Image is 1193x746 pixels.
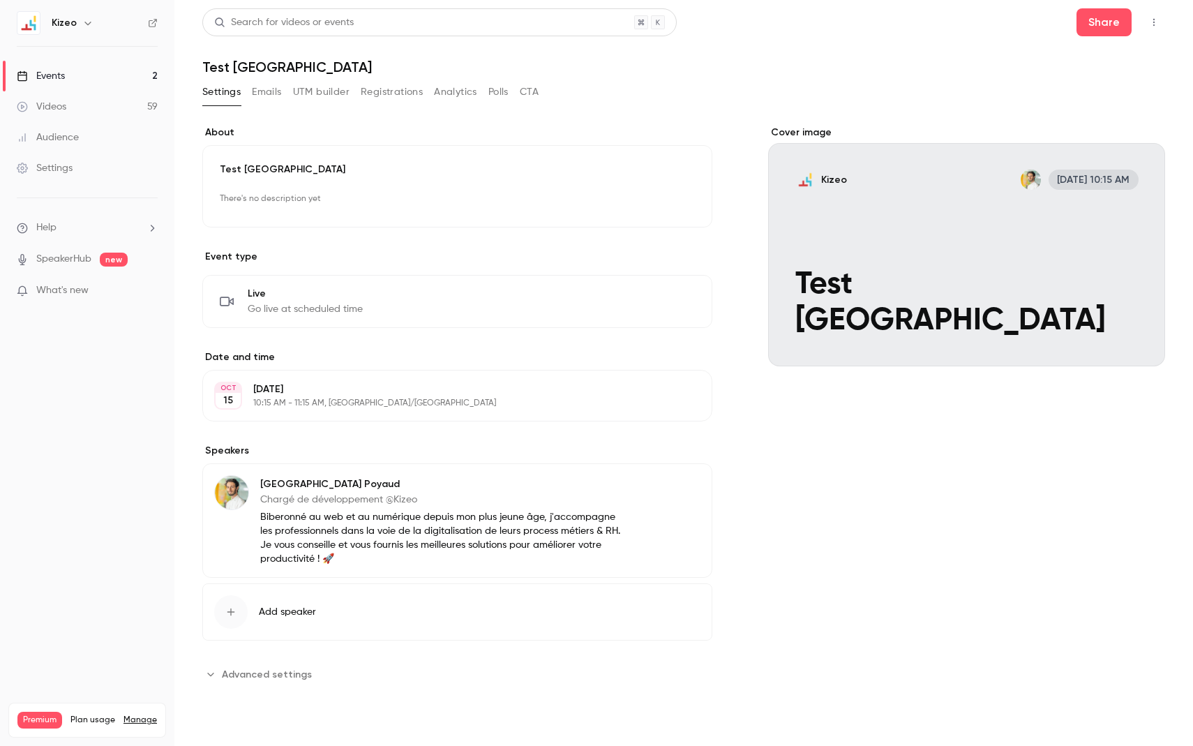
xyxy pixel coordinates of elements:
span: Advanced settings [222,667,312,682]
p: Chargé de développement @Kizeo [260,493,622,507]
button: Polls [488,81,509,103]
button: Registrations [361,81,423,103]
a: Manage [123,715,157,726]
button: Advanced settings [202,663,320,685]
p: Biberonné au web et au numérique depuis mon plus jeune âge, j'accompagne les professionnels dans ... [260,510,622,566]
span: Help [36,221,57,235]
button: Analytics [434,81,477,103]
button: Settings [202,81,241,103]
h1: Test [GEOGRAPHIC_DATA] [202,59,1165,75]
div: Events [17,69,65,83]
p: [GEOGRAPHIC_DATA] Poyaud [260,477,622,491]
iframe: Noticeable Trigger [141,285,158,297]
a: SpeakerHub [36,252,91,267]
div: Audience [17,130,79,144]
div: Search for videos or events [214,15,354,30]
button: UTM builder [293,81,350,103]
div: Videos [17,100,66,114]
button: Emails [252,81,281,103]
button: Add speaker [202,583,712,641]
label: Speakers [202,444,712,458]
p: Event type [202,250,712,264]
p: Test [GEOGRAPHIC_DATA] [220,163,695,177]
label: Date and time [202,350,712,364]
p: There's no description yet [220,188,695,210]
li: help-dropdown-opener [17,221,158,235]
div: Settings [17,161,73,175]
img: Kizeo [17,12,40,34]
span: new [100,253,128,267]
span: Premium [17,712,62,729]
span: Live [248,287,363,301]
div: Milan Poyaud[GEOGRAPHIC_DATA] PoyaudChargé de développement @KizeoBiberonné au web et au numériqu... [202,463,712,578]
p: [DATE] [253,382,638,396]
button: CTA [520,81,539,103]
span: What's new [36,283,89,298]
label: Cover image [768,126,1165,140]
div: OCT [216,383,241,393]
button: Share [1076,8,1132,36]
span: Add speaker [259,605,316,619]
label: About [202,126,712,140]
section: Advanced settings [202,663,712,685]
h6: Kizeo [52,16,77,30]
p: 10:15 AM - 11:15 AM, [GEOGRAPHIC_DATA]/[GEOGRAPHIC_DATA] [253,398,638,409]
span: Plan usage [70,715,115,726]
p: 15 [223,394,233,408]
section: Cover image [768,126,1165,366]
span: Go live at scheduled time [248,302,363,316]
img: Milan Poyaud [215,476,248,509]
